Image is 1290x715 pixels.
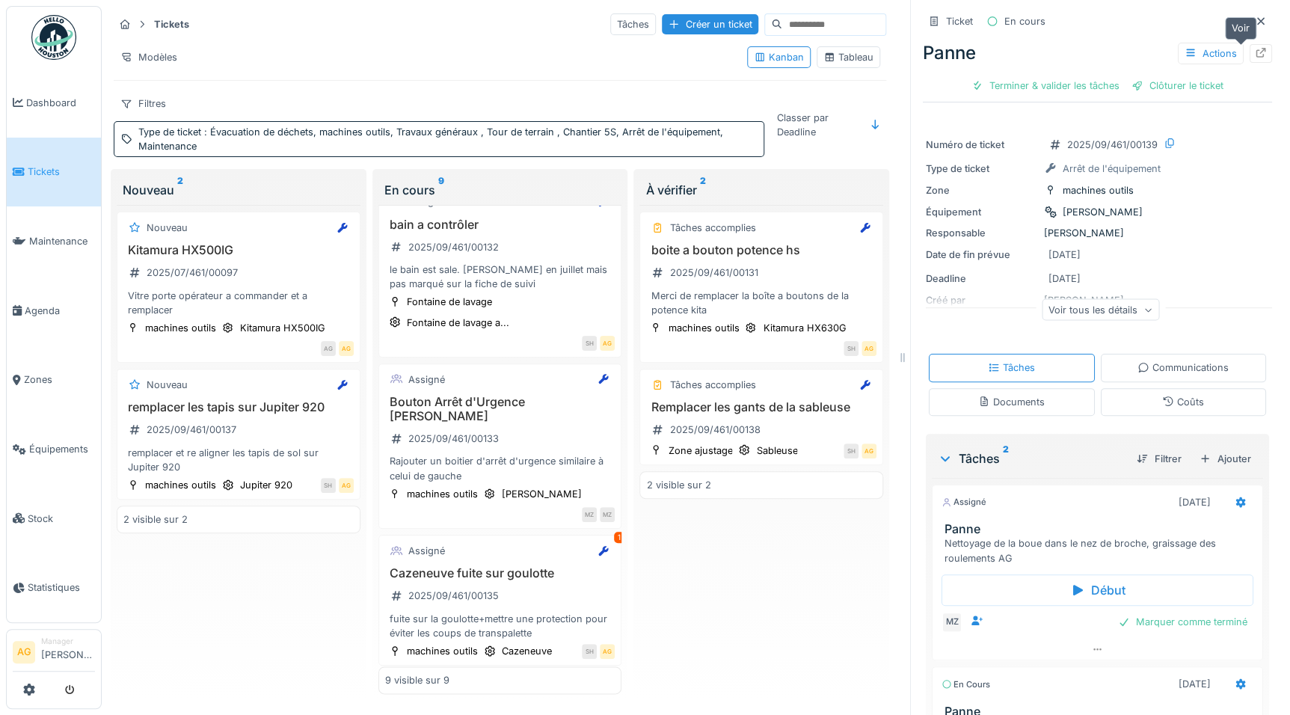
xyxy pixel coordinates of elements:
li: [PERSON_NAME] [41,636,95,668]
div: Clôturer le ticket [1125,76,1229,96]
div: Tâches accomplies [669,378,755,392]
div: Numéro de ticket [926,138,1038,152]
div: 2025/09/461/00133 [408,432,499,446]
div: Assigné [942,496,986,509]
div: Vitre porte opérateur a commander et a remplacer [123,289,354,317]
a: Statistiques [7,553,101,623]
div: Type de ticket [138,125,758,153]
div: Tâches [938,449,1125,467]
a: Zones [7,346,101,415]
div: machines outils [145,478,216,492]
span: : Évacuation de déchets, machines outils, Travaux généraux , Tour de terrain , Chantier 5S, Arrêt... [138,126,723,152]
div: 2025/09/461/00139 [1067,138,1158,152]
h3: Cazeneuve fuite sur goulotte [385,566,615,580]
div: Tâches accomplies [669,221,755,235]
div: Marquer comme terminé [1112,612,1253,632]
div: SH [844,341,859,356]
a: Dashboard [7,68,101,138]
div: Deadline [926,271,1038,286]
div: remplacer et re aligner les tapis de sol sur Jupiter 920 [123,446,354,474]
span: Équipements [29,442,95,456]
div: AG [861,341,876,356]
div: Filtrer [1131,449,1188,469]
div: Tâches [988,360,1035,375]
div: [DATE] [1179,677,1211,691]
div: 2 visible sur 2 [123,512,188,527]
div: Tableau [823,50,873,64]
img: Badge_color-CXgf-gQk.svg [31,15,76,60]
span: Dashboard [26,96,95,110]
div: fuite sur la goulotte+mettre une protection pour éviter les coups de transpalette [385,612,615,640]
div: MZ [942,612,962,633]
div: le bain est sale. [PERSON_NAME] en juillet mais pas marqué sur la fiche de suivi [385,263,615,291]
div: Classer par Deadline [770,107,861,143]
div: Merci de remplacer la boîte a boutons de la potence kita [646,289,876,317]
div: Nettoyage de la boue dans le nez de broche, graissage des roulements AG [945,536,1256,565]
li: AG [13,641,35,663]
div: Début [942,574,1253,606]
div: Jupiter 920 [240,478,292,492]
div: AG [861,444,876,458]
div: SH [582,336,597,351]
h3: Bouton Arrêt d'Urgence [PERSON_NAME] [385,395,615,423]
sup: 2 [699,181,705,199]
div: Nouveau [147,221,188,235]
div: Fontaine de lavage a... [407,316,509,330]
div: machines outils [668,321,739,335]
div: [PERSON_NAME] [1063,205,1143,219]
a: Tickets [7,138,101,207]
div: [PERSON_NAME] [926,226,1269,240]
div: Panne [923,40,1272,67]
div: Voir [1225,17,1256,39]
span: Statistiques [28,580,95,595]
div: Kitamura HX630G [763,321,846,335]
div: 2025/09/461/00138 [669,423,760,437]
div: Sableuse [756,444,797,458]
div: Filtres [114,93,173,114]
div: Tâches [610,13,656,35]
div: 2025/09/461/00135 [408,589,499,603]
span: Stock [28,512,95,526]
div: MZ [600,507,615,522]
div: machines outils [407,644,478,658]
sup: 2 [177,181,183,199]
div: 2 visible sur 2 [646,478,710,492]
a: Agenda [7,276,101,346]
h3: bain a contrôler [385,218,615,232]
div: Ticket [946,14,973,28]
a: Équipements [7,414,101,484]
div: Zone ajustage [668,444,732,458]
div: Zone [926,183,1038,197]
div: 9 visible sur 9 [385,674,449,688]
div: À vérifier [645,181,877,199]
div: Date de fin prévue [926,248,1038,262]
div: Créer un ticket [662,14,758,34]
div: Actions [1178,43,1244,64]
div: Kanban [754,50,804,64]
div: Fontaine de lavage [407,295,492,309]
div: SH [582,644,597,659]
div: machines outils [145,321,216,335]
div: Équipement [926,205,1038,219]
span: Zones [24,372,95,387]
sup: 2 [1003,449,1009,467]
div: 2025/09/461/00132 [408,240,499,254]
h3: Panne [945,522,1256,536]
div: 2025/09/461/00137 [147,423,236,437]
div: AG [339,478,354,493]
div: Responsable [926,226,1038,240]
div: [DATE] [1048,248,1081,262]
a: Maintenance [7,206,101,276]
a: Stock [7,484,101,553]
div: [PERSON_NAME] [502,487,582,501]
div: 2025/09/461/00131 [669,266,758,280]
strong: Tickets [148,17,195,31]
div: Nouveau [123,181,354,199]
div: AG [600,336,615,351]
div: Type de ticket [926,162,1038,176]
h3: boite a bouton potence hs [646,243,876,257]
div: [DATE] [1179,495,1211,509]
span: Maintenance [29,234,95,248]
span: Tickets [28,165,95,179]
div: En cours [1004,14,1045,28]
